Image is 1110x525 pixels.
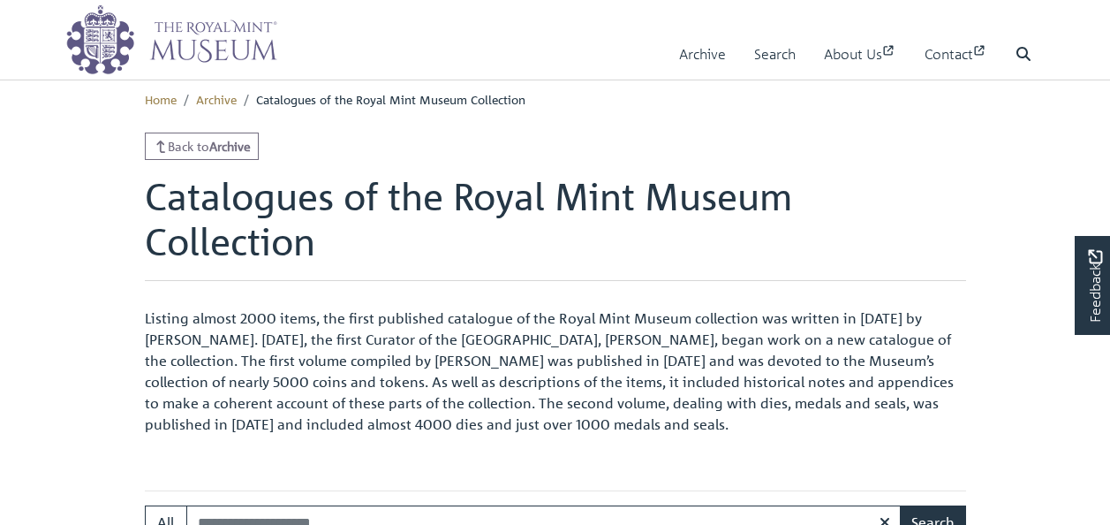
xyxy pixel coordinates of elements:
a: Archive [196,91,237,107]
img: logo_wide.png [65,4,277,75]
a: About Us [824,29,896,80]
a: Would you like to provide feedback? [1075,236,1110,335]
a: Back toArchive [145,133,260,160]
a: Home [145,91,177,107]
p: Listing almost 2000 items, the first published catalogue of the Royal Mint Museum collection was ... [145,308,966,435]
span: Feedback [1084,250,1106,323]
strong: Archive [209,138,251,154]
a: Archive [679,29,726,80]
span: Catalogues of the Royal Mint Museum Collection [256,91,525,107]
a: Contact [925,29,987,80]
h1: Catalogues of the Royal Mint Museum Collection [145,174,966,281]
a: Search [754,29,796,80]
